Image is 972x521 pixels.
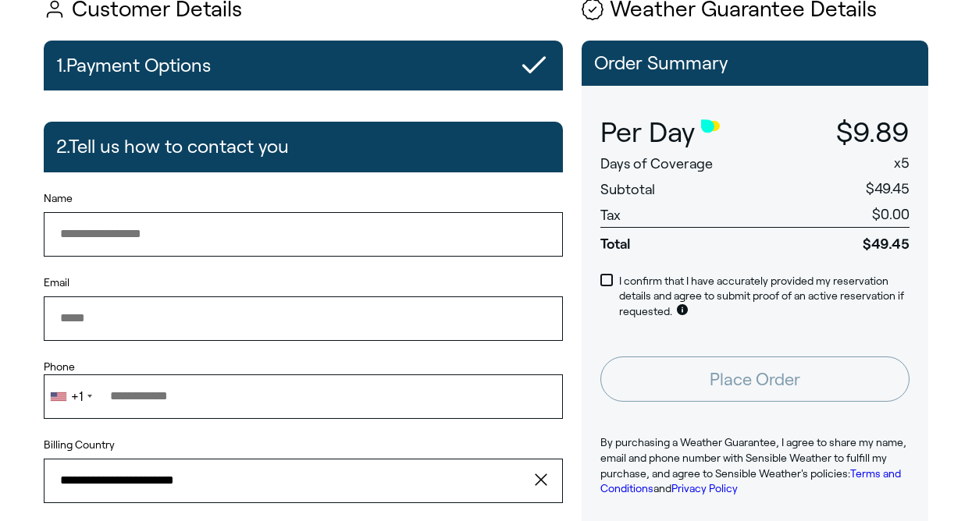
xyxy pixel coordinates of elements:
button: 1.Payment Options [44,41,563,90]
span: Tax [600,207,621,223]
label: Email [44,275,563,291]
span: $0.00 [872,207,910,222]
span: $9.89 [836,117,910,147]
div: Telephone country code [45,375,97,417]
a: Privacy Policy [671,482,738,494]
label: Billing Country [44,438,115,453]
span: Subtotal [600,182,655,197]
button: Place Order [600,356,910,402]
div: +1 [71,390,83,403]
p: By purchasing a Weather Guarantee, I agree to share my name, email and phone number with Sensible... [600,435,910,496]
span: x 5 [894,155,910,171]
h2: 2. Tell us how to contact you [56,128,289,165]
p: Order Summary [594,53,916,73]
span: $49.45 [790,227,910,253]
p: I confirm that I have accurately provided my reservation details and agree to submit proof of an ... [619,274,910,320]
label: Phone [44,360,563,375]
h2: 1. Payment Options [56,47,211,84]
button: 2.Tell us how to contact you [44,122,563,172]
button: clear value [530,459,563,502]
span: $49.45 [866,181,910,197]
label: Name [44,191,563,207]
span: Total [600,227,789,253]
span: Days of Coverage [600,156,713,172]
span: Per Day [600,117,695,148]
